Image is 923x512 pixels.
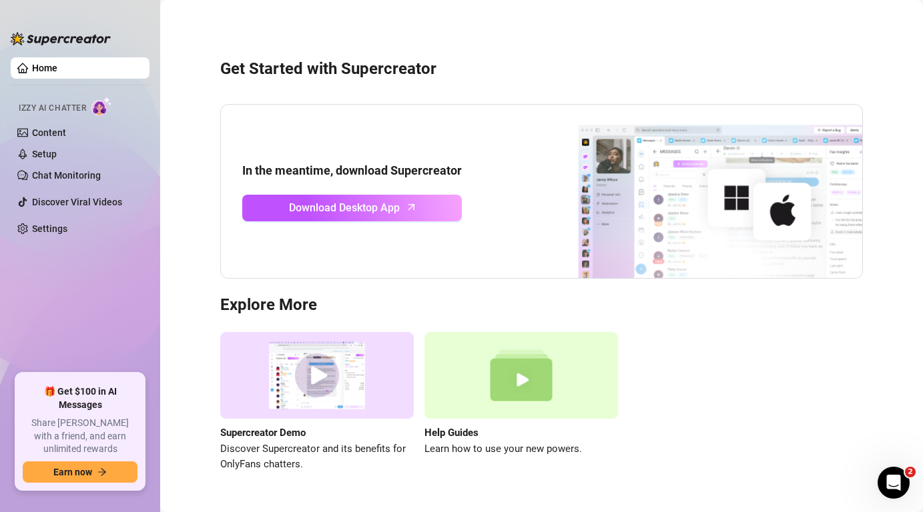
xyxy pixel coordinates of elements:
span: Earn now [53,467,92,477]
img: help guides [424,332,618,419]
span: Izzy AI Chatter [19,102,86,115]
span: 🎁 Get $100 in AI Messages [23,385,137,411]
a: Supercreator DemoDiscover Supercreator and its benefits for OnlyFans chatters. [220,332,414,473]
strong: Supercreator Demo [220,427,306,439]
span: arrow-right [97,467,107,477]
iframe: Intercom live chat [878,467,910,499]
img: download app [529,105,862,278]
a: Setup [32,149,57,159]
a: Settings [32,223,67,234]
img: AI Chatter [91,97,112,116]
strong: In the meantime, download Supercreator [242,163,462,177]
a: Discover Viral Videos [32,197,122,207]
span: Discover Supercreator and its benefits for OnlyFans chatters. [220,441,414,473]
span: Download Desktop App [289,199,400,216]
img: supercreator demo [220,332,414,419]
a: Download Desktop Apparrow-up [242,195,462,221]
a: Content [32,127,66,138]
a: Help GuidesLearn how to use your new powers. [424,332,618,473]
span: Share [PERSON_NAME] with a friend, and earn unlimited rewards [23,417,137,456]
img: logo-BBDzfeDw.svg [11,32,111,45]
span: 2 [905,467,916,477]
a: Home [32,63,57,73]
h3: Explore More [220,295,863,316]
span: Learn how to use your new powers. [424,441,618,457]
a: Chat Monitoring [32,170,101,181]
button: Earn nowarrow-right [23,461,137,483]
strong: Help Guides [424,427,479,439]
h3: Get Started with Supercreator [220,59,863,80]
span: arrow-up [404,199,419,215]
